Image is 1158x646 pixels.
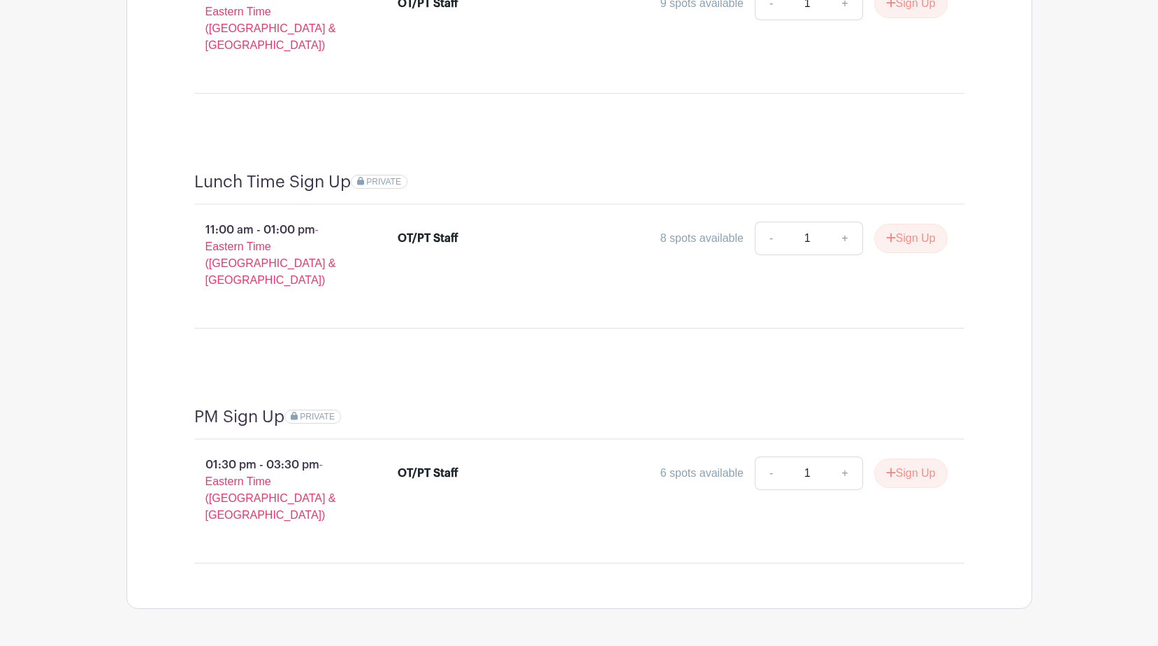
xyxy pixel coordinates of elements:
a: - [755,222,787,255]
div: OT/PT Staff [398,465,458,482]
div: OT/PT Staff [398,230,458,247]
button: Sign Up [874,224,948,253]
h4: Lunch Time Sign Up [194,172,351,192]
div: 8 spots available [660,230,744,247]
span: - Eastern Time ([GEOGRAPHIC_DATA] & [GEOGRAPHIC_DATA]) [205,459,336,521]
span: PRIVATE [366,177,401,187]
a: + [827,457,862,490]
span: - Eastern Time ([GEOGRAPHIC_DATA] & [GEOGRAPHIC_DATA]) [205,224,336,286]
h4: PM Sign Up [194,407,284,427]
p: 01:30 pm - 03:30 pm [172,451,376,529]
p: 11:00 am - 01:00 pm [172,216,376,294]
a: + [827,222,862,255]
a: - [755,457,787,490]
div: 6 spots available [660,465,744,482]
span: PRIVATE [300,412,335,422]
button: Sign Up [874,459,948,488]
